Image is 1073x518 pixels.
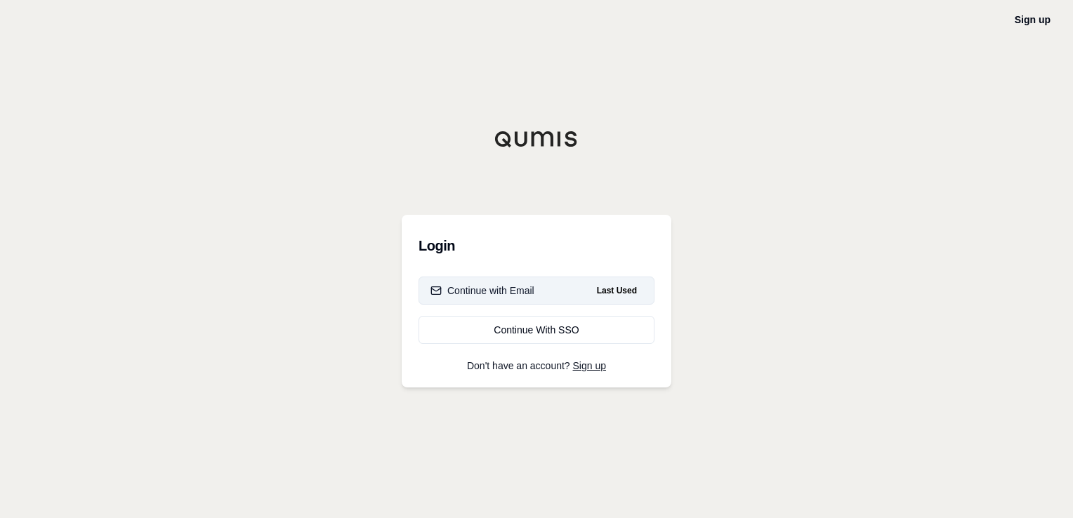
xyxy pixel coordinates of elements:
div: Continue with Email [430,284,534,298]
h3: Login [419,232,654,260]
p: Don't have an account? [419,361,654,371]
a: Sign up [1015,14,1051,25]
a: Continue With SSO [419,316,654,344]
div: Continue With SSO [430,323,643,337]
button: Continue with EmailLast Used [419,277,654,305]
img: Qumis [494,131,579,147]
span: Last Used [591,282,643,299]
a: Sign up [573,360,606,371]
